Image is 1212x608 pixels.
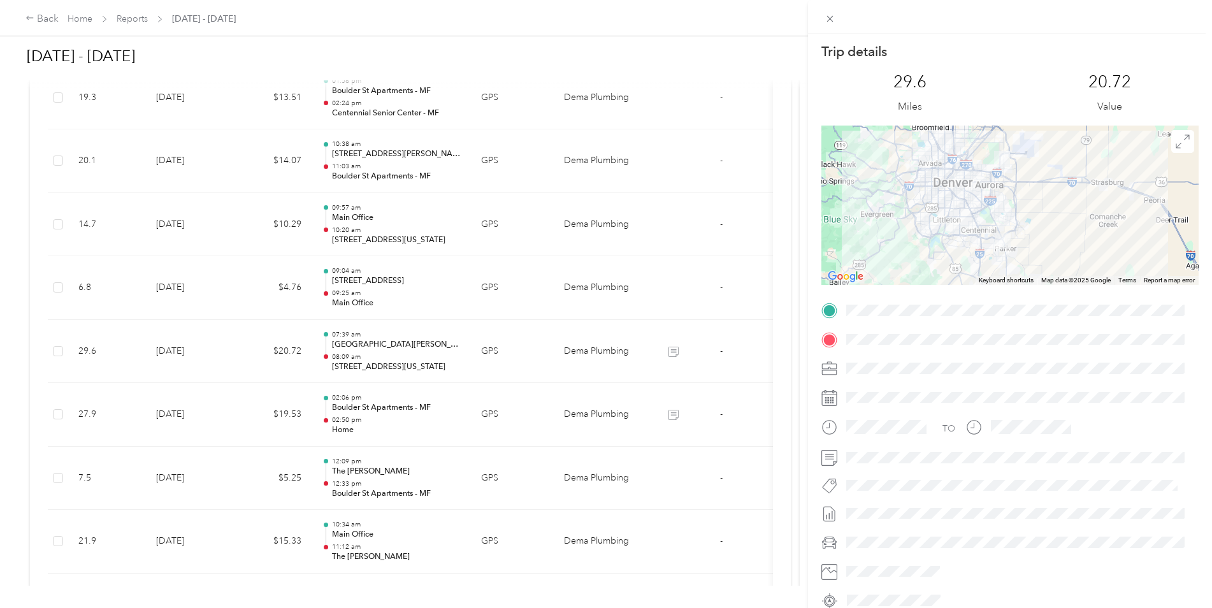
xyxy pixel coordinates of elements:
p: 29.6 [893,72,927,92]
p: Trip details [821,43,887,61]
img: Google [825,268,867,285]
iframe: Everlance-gr Chat Button Frame [1141,537,1212,608]
a: Report a map error [1144,277,1195,284]
p: Miles [898,99,922,115]
button: Keyboard shortcuts [979,276,1034,285]
a: Terms (opens in new tab) [1118,277,1136,284]
p: 20.72 [1088,72,1131,92]
div: TO [942,422,955,435]
span: Map data ©2025 Google [1041,277,1111,284]
p: Value [1097,99,1122,115]
a: Open this area in Google Maps (opens a new window) [825,268,867,285]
